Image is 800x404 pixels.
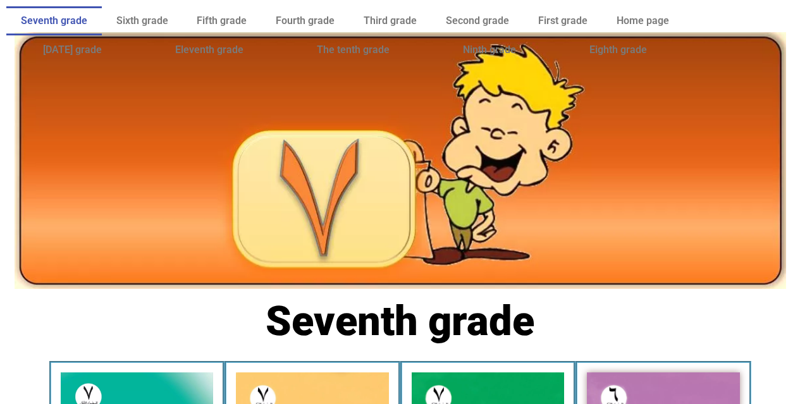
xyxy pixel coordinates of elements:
[102,6,183,35] a: Sixth grade
[553,35,684,64] a: Eighth grade
[349,6,431,35] a: Third grade
[261,6,349,35] a: Fourth grade
[524,6,602,35] a: First grade
[538,15,588,27] font: First grade
[602,6,684,35] a: Home page
[197,15,247,27] font: Fifth grade
[21,15,87,27] font: Seventh grade
[431,6,524,35] a: Second grade
[446,15,509,27] font: Second grade
[463,44,516,56] font: Ninth grade
[266,297,534,345] font: Seventh grade
[276,15,335,27] font: Fourth grade
[280,35,426,64] a: The tenth grade
[175,44,243,56] font: Eleventh grade
[116,15,168,27] font: Sixth grade
[43,44,102,56] font: [DATE] grade
[426,35,553,64] a: Ninth grade
[6,6,102,35] a: Seventh grade
[317,44,390,56] font: The tenth grade
[364,15,417,27] font: Third grade
[138,35,280,64] a: Eleventh grade
[183,6,262,35] a: Fifth grade
[589,44,647,56] font: Eighth grade
[617,15,669,27] font: Home page
[6,35,138,64] a: [DATE] grade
